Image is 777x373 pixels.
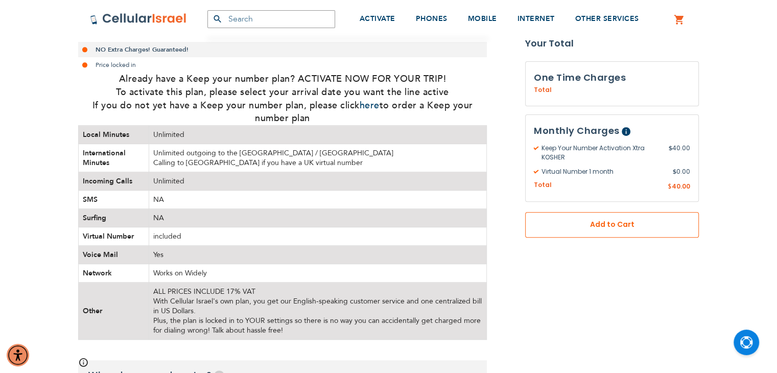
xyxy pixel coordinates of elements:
td: SMS [79,191,149,209]
h3: One Time Charges [534,70,690,85]
li: Price locked in [78,57,487,73]
span: Help [622,127,630,136]
div: Accessibility Menu [7,344,29,366]
span: $ [668,182,672,192]
td: Network [79,264,149,283]
input: Search [207,10,335,28]
span: $ [669,144,672,153]
span: $ [673,167,676,176]
td: Unlimited outgoing to the [GEOGRAPHIC_DATA] / [GEOGRAPHIC_DATA] Calling to [GEOGRAPHIC_DATA] if y... [149,144,487,172]
td: Voice Mail [79,246,149,264]
strong: NO Extra Charges! Guaranteed! [96,45,189,54]
td: International Minutes [79,144,149,172]
td: NA [149,209,487,227]
img: Cellular Israel Logo [90,13,187,25]
span: ACTIVATE [360,14,395,24]
span: 40.00 [672,182,690,191]
span: PHONES [416,14,448,24]
td: Yes [149,246,487,264]
td: Local Minutes [79,126,149,144]
span: 0.00 [673,167,690,176]
td: Surfing [79,209,149,227]
td: Virtual Number [79,227,149,246]
span: 40.00 [669,144,690,162]
button: Add to Cart [525,212,699,238]
span: INTERNET [517,14,555,24]
span: OTHER SERVICES [575,14,639,24]
td: Incoming Calls [79,172,149,191]
h5: Already have a Keep your number plan? ACTIVATE NOW FOR YOUR TRIP! To activate this plan, please s... [78,73,487,125]
td: NA [149,191,487,209]
span: Keep Your Number Activation Xtra KOSHER [534,144,669,162]
span: Monthly Charges [534,124,620,137]
span: Virtual Number 1 month [534,167,673,176]
span: Total [534,180,552,190]
span: MOBILE [468,14,497,24]
span: Add to Cart [559,219,665,230]
span: Total [534,85,552,95]
td: Unlimited [149,172,487,191]
td: Other [79,283,149,340]
td: ALL PRICES INCLUDE 17% VAT With Cellular Israel's own plan, you get our English-speaking customer... [149,283,487,340]
td: Works on Widely [149,264,487,283]
a: here [360,99,380,112]
td: included [149,227,487,246]
strong: Your Total [525,36,699,51]
td: Unlimited [149,126,487,144]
